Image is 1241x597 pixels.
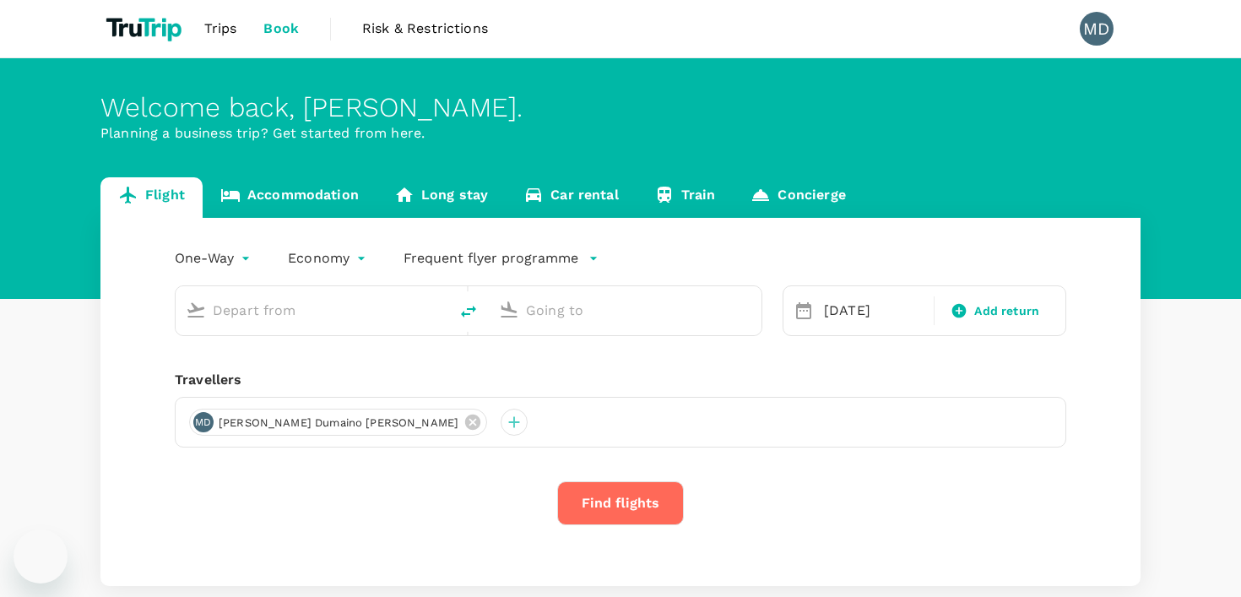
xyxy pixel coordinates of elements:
a: Concierge [733,177,863,218]
input: Going to [526,297,726,323]
div: Economy [288,245,370,272]
div: One-Way [175,245,254,272]
div: [DATE] [817,294,930,328]
span: Book [263,19,299,39]
span: [PERSON_NAME] Dumaino [PERSON_NAME] [209,415,469,431]
button: Find flights [557,481,684,525]
div: MD[PERSON_NAME] Dumaino [PERSON_NAME] [189,409,487,436]
p: Frequent flyer programme [404,248,578,269]
a: Car rental [506,177,637,218]
div: MD [193,412,214,432]
button: delete [448,291,489,332]
a: Long stay [377,177,506,218]
p: Planning a business trip? Get started from here. [100,123,1141,144]
a: Accommodation [203,177,377,218]
button: Open [750,308,753,312]
a: Train [637,177,734,218]
a: Flight [100,177,203,218]
div: Welcome back , [PERSON_NAME] . [100,92,1141,123]
div: MD [1080,12,1114,46]
span: Trips [204,19,237,39]
input: Depart from [213,297,413,323]
span: Add return [974,302,1039,320]
button: Frequent flyer programme [404,248,599,269]
span: Risk & Restrictions [362,19,488,39]
iframe: Button to launch messaging window [14,529,68,583]
img: TruTrip logo [100,10,191,47]
div: Travellers [175,370,1066,390]
button: Open [436,308,440,312]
